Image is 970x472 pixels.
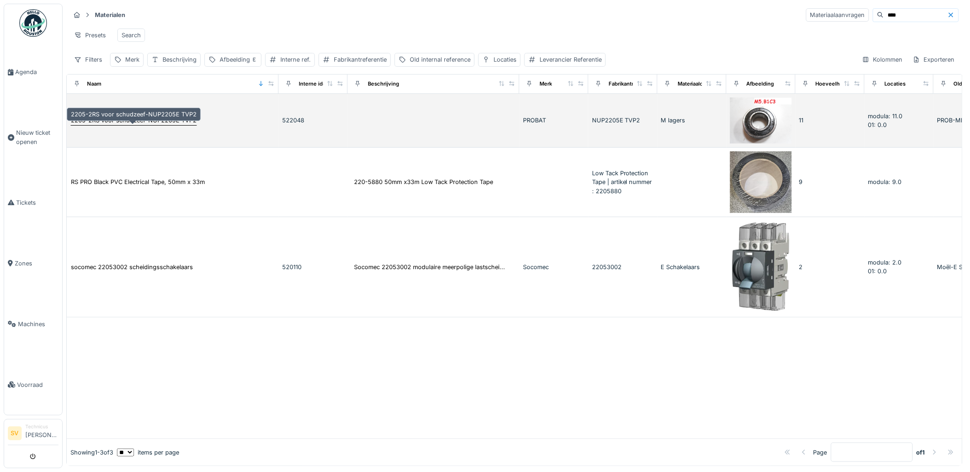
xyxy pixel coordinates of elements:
div: 2205-2RS voor schudzeef-NUP2205E TVP2 [67,108,201,121]
span: Agenda [15,68,58,76]
div: Afbeelding [220,55,257,64]
div: Afbeelding [747,80,774,88]
div: Showing 1 - 3 of 3 [70,448,113,457]
div: Search [122,31,141,40]
li: SV [8,426,22,440]
div: NUP2205E TVP2 [592,116,654,125]
div: 520110 [282,263,344,271]
span: modula: 9.0 [868,178,902,185]
div: Beschrijving [368,80,399,88]
div: Merk [125,55,139,64]
div: Interne identificator [299,80,349,88]
span: Tickets [16,198,58,207]
a: Agenda [4,42,62,103]
div: PROBAT [523,116,585,125]
span: Nieuw ticket openen [16,128,58,146]
img: socomec 22053002 scheidingsschakelaars [730,221,792,314]
div: Locaties [885,80,906,88]
div: Old internal reference [410,55,470,64]
div: socomec 22053002 scheidingsschakelaars [71,263,193,271]
strong: of 1 [917,448,925,457]
span: Machines [18,320,58,328]
div: Technicus [25,423,58,430]
a: Nieuw ticket openen [4,103,62,172]
a: Tickets [4,172,62,233]
div: Presets [70,29,110,42]
div: Materiaalcategorie [678,80,724,88]
span: Zones [15,259,58,268]
div: Fabrikantreferentie [334,55,387,64]
div: Interne ref. [280,55,311,64]
img: Badge_color-CXgf-gQk.svg [19,9,47,37]
img: 2205-2RS voor schudzeef-NUP2205E TVP2 [730,98,792,144]
div: Kolommen [858,53,907,66]
div: Exporteren [909,53,959,66]
span: 01: 0.0 [868,268,887,275]
div: items per page [117,448,179,457]
strong: Materialen [91,11,129,19]
div: Fabrikantreferentie [609,80,656,88]
div: 9 [799,178,861,186]
div: E Schakelaars [661,263,723,271]
img: RS PRO Black PVC Electrical Tape, 50mm x 33m [730,151,792,213]
div: M lagers [661,116,723,125]
div: Leverancier Referentie [540,55,602,64]
div: 522048 [282,116,344,125]
div: 22053002 [592,263,654,271]
div: Merk [540,80,552,88]
div: Page [813,448,827,457]
a: Voorraad [4,354,62,415]
span: 01: 0.0 [868,121,887,128]
a: SV Technicus[PERSON_NAME] [8,423,58,445]
span: modula: 2.0 [868,259,902,266]
div: 2 [799,263,861,271]
div: Socomec [523,263,585,271]
div: Beschrijving [163,55,197,64]
a: Machines [4,294,62,354]
div: Locaties [494,55,517,64]
div: 220-5880 50mm x33m Low Tack Protection Tape [354,178,493,186]
span: Voorraad [17,380,58,389]
div: Naam [87,80,101,88]
a: Zones [4,233,62,294]
div: Hoeveelheid [816,80,848,88]
div: Low Tack Protection Tape | artikel nummer : 2205880 [592,169,654,196]
div: Filters [70,53,106,66]
li: [PERSON_NAME] [25,423,58,443]
span: modula: 11.0 [868,113,903,120]
div: RS PRO Black PVC Electrical Tape, 50mm x 33m [71,178,205,186]
div: Materiaalaanvragen [806,8,869,22]
div: Socomec 22053002 modulaire meerpolige lastschei... [354,263,505,271]
div: 11 [799,116,861,125]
